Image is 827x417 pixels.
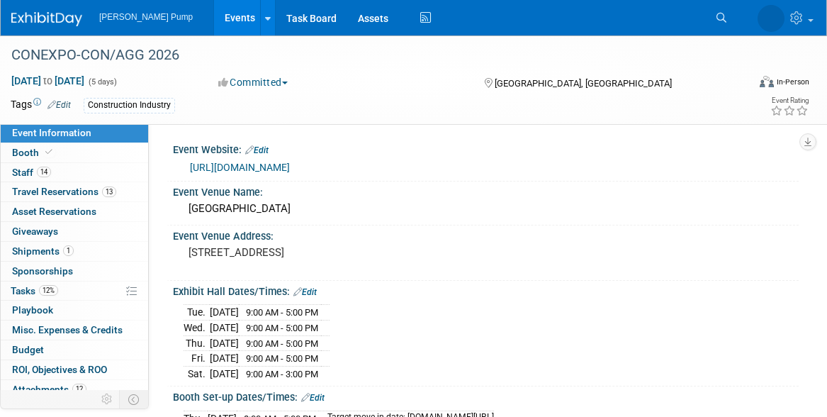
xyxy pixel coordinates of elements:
[1,202,148,221] a: Asset Reservations
[776,77,809,87] div: In-Person
[12,127,91,138] span: Event Information
[1,360,148,379] a: ROI, Objectives & ROO
[1,182,148,201] a: Travel Reservations13
[12,304,53,316] span: Playbook
[87,77,117,87] span: (5 days)
[246,307,318,318] span: 9:00 AM - 5:00 PM
[760,76,774,87] img: Format-Inperson.png
[12,324,123,335] span: Misc. Expenses & Credits
[246,353,318,364] span: 9:00 AM - 5:00 PM
[12,206,96,217] span: Asset Reservations
[210,351,239,367] td: [DATE]
[173,387,799,405] div: Booth Set-up Dates/Times:
[213,75,293,89] button: Committed
[184,351,210,367] td: Fri.
[184,366,210,381] td: Sat.
[189,246,418,259] pre: [STREET_ADDRESS]
[99,12,193,22] span: [PERSON_NAME] Pump
[12,186,116,197] span: Travel Reservations
[12,265,73,277] span: Sponsorships
[6,43,731,68] div: CONEXPO-CON/AGG 2026
[685,74,809,95] div: Event Format
[11,12,82,26] img: ExhibitDay
[1,380,148,399] a: Attachments12
[102,187,116,197] span: 13
[63,245,74,256] span: 1
[1,262,148,281] a: Sponsorships
[39,285,58,296] span: 12%
[184,321,210,336] td: Wed.
[1,163,148,182] a: Staff14
[84,98,175,113] div: Construction Industry
[210,335,239,351] td: [DATE]
[173,182,799,199] div: Event Venue Name:
[246,369,318,379] span: 9:00 AM - 3:00 PM
[1,123,148,143] a: Event Information
[12,226,58,237] span: Giveaways
[495,78,672,89] span: [GEOGRAPHIC_DATA], [GEOGRAPHIC_DATA]
[173,281,799,299] div: Exhibit Hall Dates/Times:
[1,301,148,320] a: Playbook
[12,245,74,257] span: Shipments
[11,74,85,87] span: [DATE] [DATE]
[184,198,788,220] div: [GEOGRAPHIC_DATA]
[11,97,71,113] td: Tags
[1,242,148,261] a: Shipments1
[1,282,148,301] a: Tasks12%
[72,384,86,394] span: 12
[758,5,784,32] img: Amanda Smith
[12,384,86,395] span: Attachments
[246,323,318,333] span: 9:00 AM - 5:00 PM
[11,285,58,296] span: Tasks
[210,305,239,321] td: [DATE]
[37,167,51,177] span: 14
[120,390,149,408] td: Toggle Event Tabs
[245,145,269,155] a: Edit
[1,143,148,162] a: Booth
[293,287,317,297] a: Edit
[12,147,55,158] span: Booth
[184,305,210,321] td: Tue.
[770,97,809,104] div: Event Rating
[12,344,44,355] span: Budget
[95,390,120,408] td: Personalize Event Tab Strip
[246,338,318,349] span: 9:00 AM - 5:00 PM
[210,366,239,381] td: [DATE]
[47,100,71,110] a: Edit
[1,321,148,340] a: Misc. Expenses & Credits
[173,226,799,243] div: Event Venue Address:
[210,321,239,336] td: [DATE]
[45,148,52,156] i: Booth reservation complete
[184,335,210,351] td: Thu.
[41,75,55,87] span: to
[190,162,290,173] a: [URL][DOMAIN_NAME]
[12,167,51,178] span: Staff
[173,139,799,157] div: Event Website:
[12,364,107,375] span: ROI, Objectives & ROO
[301,393,325,403] a: Edit
[1,340,148,360] a: Budget
[1,222,148,241] a: Giveaways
